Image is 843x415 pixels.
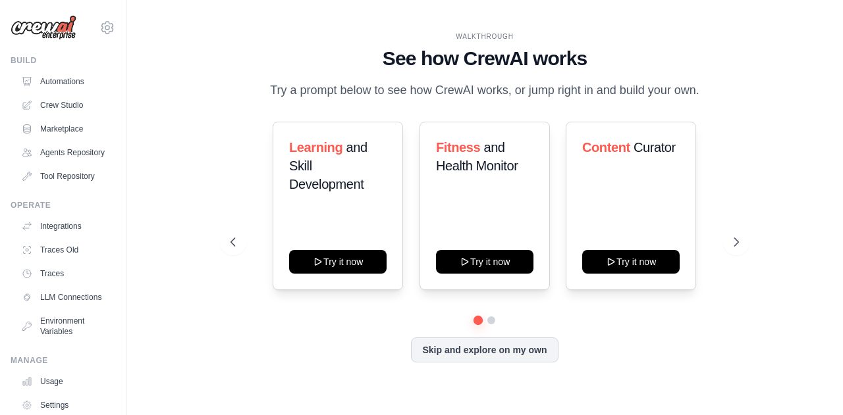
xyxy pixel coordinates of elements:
[582,140,630,155] span: Content
[16,287,115,308] a: LLM Connections
[231,47,738,70] h1: See how CrewAI works
[16,95,115,116] a: Crew Studio
[289,140,342,155] span: Learning
[436,140,518,173] span: and Health Monitor
[16,216,115,237] a: Integrations
[634,140,676,155] span: Curator
[289,140,367,191] span: and Skill Development
[11,15,76,40] img: Logo
[411,337,558,362] button: Skip and explore on my own
[11,55,115,66] div: Build
[582,250,680,274] button: Try it now
[16,263,115,284] a: Traces
[11,355,115,366] div: Manage
[263,81,706,100] p: Try a prompt below to see how CrewAI works, or jump right in and build your own.
[289,250,387,274] button: Try it now
[16,71,115,92] a: Automations
[436,140,480,155] span: Fitness
[11,200,115,210] div: Operate
[436,250,533,274] button: Try it now
[16,166,115,187] a: Tool Repository
[16,118,115,139] a: Marketplace
[16,310,115,342] a: Environment Variables
[16,371,115,392] a: Usage
[231,32,738,41] div: WALKTHROUGH
[16,142,115,163] a: Agents Repository
[16,239,115,260] a: Traces Old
